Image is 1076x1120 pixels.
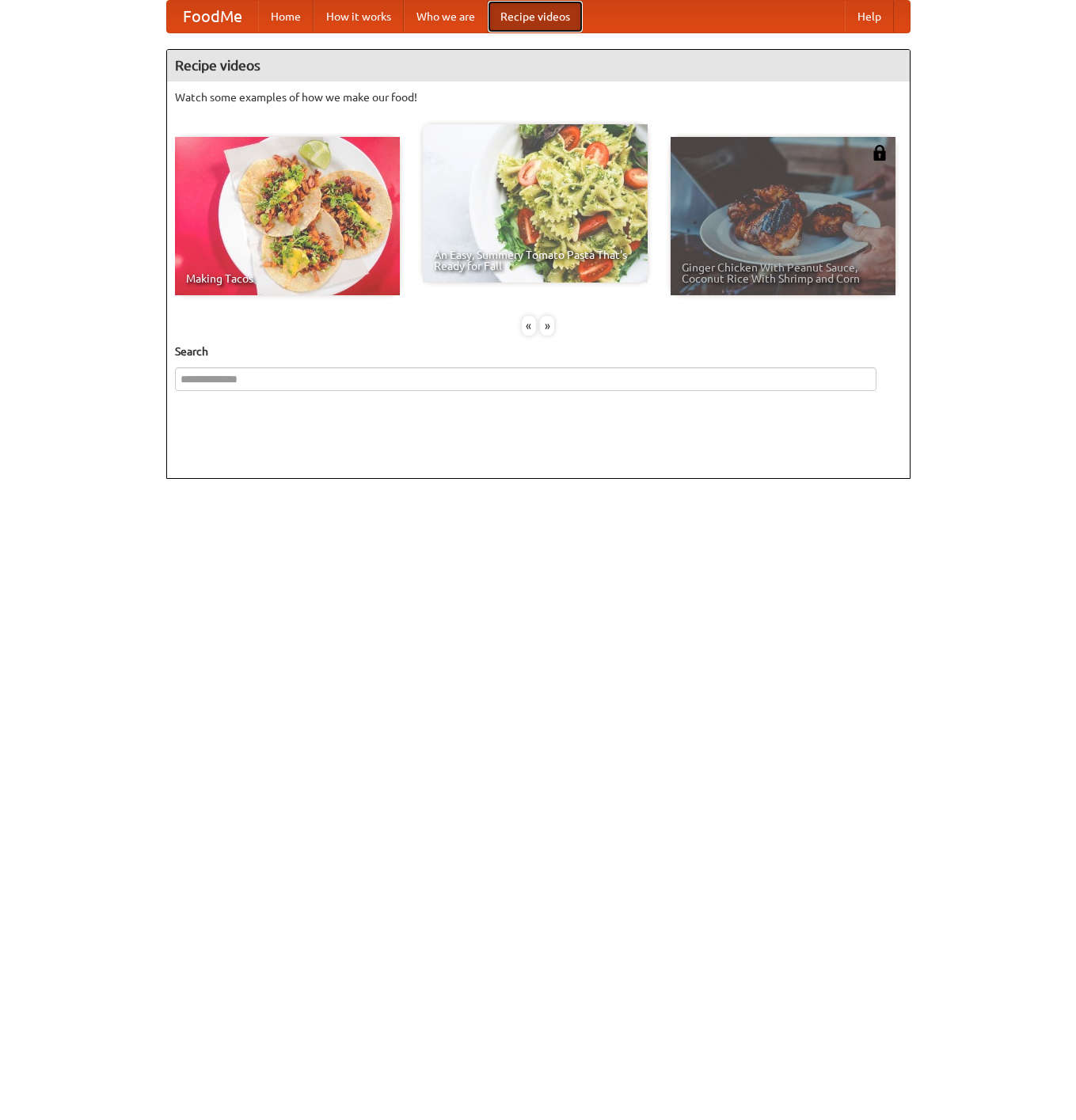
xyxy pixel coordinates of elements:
a: An Easy, Summery Tomato Pasta That's Ready for Fall [423,124,648,283]
img: 483408.png [872,145,888,161]
a: How it works [314,1,404,32]
span: Making Tacos [186,273,389,284]
h4: Recipe videos [167,50,910,82]
div: « [522,316,536,336]
p: Watch some examples of how we make our food! [175,89,902,105]
h5: Search [175,344,902,359]
a: Who we are [404,1,488,32]
a: Recipe videos [488,1,583,32]
div: » [540,316,554,336]
span: An Easy, Summery Tomato Pasta That's Ready for Fall [434,249,637,271]
a: Home [258,1,314,32]
a: Making Tacos [175,137,400,295]
a: Help [845,1,894,32]
a: FoodMe [167,1,258,32]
